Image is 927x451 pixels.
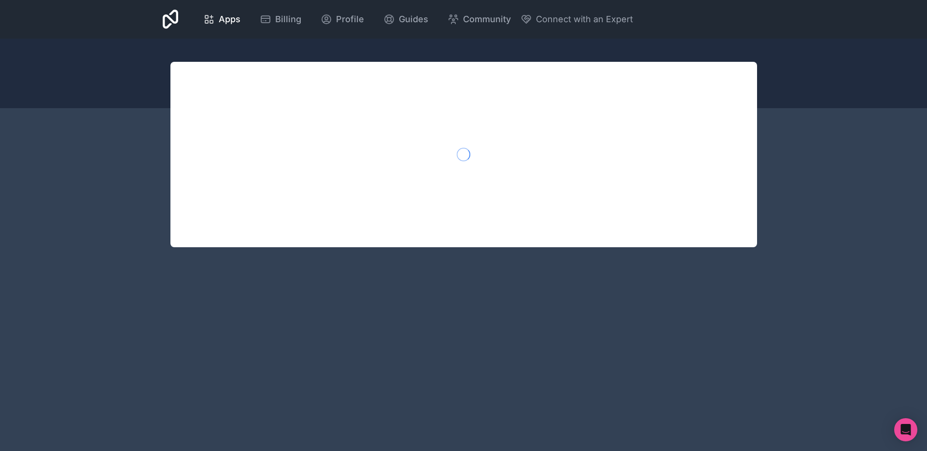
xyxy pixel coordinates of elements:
a: Billing [252,9,309,30]
div: Open Intercom Messenger [894,418,917,441]
button: Connect with an Expert [520,13,633,26]
a: Guides [376,9,436,30]
a: Apps [196,9,248,30]
span: Profile [336,13,364,26]
span: Community [463,13,511,26]
span: Apps [219,13,240,26]
a: Community [440,9,519,30]
span: Guides [399,13,428,26]
span: Connect with an Expert [536,13,633,26]
span: Billing [275,13,301,26]
a: Profile [313,9,372,30]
